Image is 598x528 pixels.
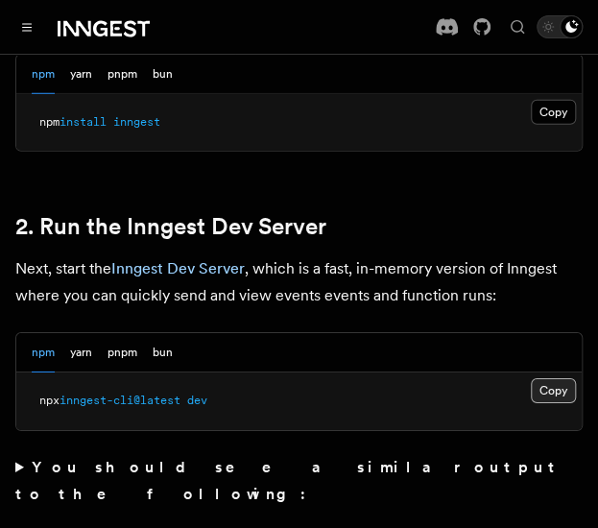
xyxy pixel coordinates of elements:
[60,115,107,129] span: install
[153,333,173,372] button: bun
[108,333,137,372] button: pnpm
[113,115,160,129] span: inngest
[70,55,92,94] button: yarn
[32,333,55,372] button: npm
[15,15,38,38] button: Toggle navigation
[111,259,245,277] a: Inngest Dev Server
[531,100,576,125] button: Copy
[531,378,576,403] button: Copy
[15,255,583,309] p: Next, start the , which is a fast, in-memory version of Inngest where you can quickly send and vi...
[108,55,137,94] button: pnpm
[70,333,92,372] button: yarn
[32,55,55,94] button: npm
[60,394,180,407] span: inngest-cli@latest
[15,213,326,240] a: 2. Run the Inngest Dev Server
[15,458,562,503] strong: You should see a similar output to the following:
[506,15,529,38] button: Find something...
[39,394,60,407] span: npx
[39,115,60,129] span: npm
[187,394,207,407] span: dev
[537,15,583,38] button: Toggle dark mode
[153,55,173,94] button: bun
[15,454,583,508] summary: You should see a similar output to the following:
